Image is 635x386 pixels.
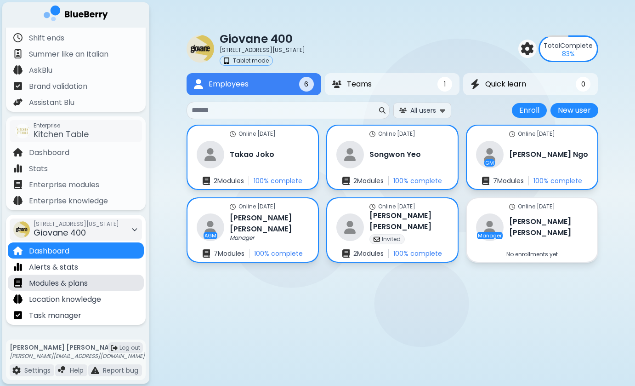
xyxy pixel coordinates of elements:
h3: Songwon Yeo [369,149,421,160]
img: Quick learn [471,79,480,90]
p: Stats [29,163,48,174]
span: Enterprise [34,122,89,129]
span: Kitchen Table [34,128,89,140]
img: file icon [13,164,23,173]
p: 7 Module s [214,249,244,258]
img: online status [230,131,236,137]
img: online status [509,131,515,137]
span: [STREET_ADDRESS][US_STATE] [34,220,119,228]
img: company thumbnail [15,124,30,138]
img: online status [369,204,375,210]
p: Online [DATE] [378,203,415,210]
img: restaurant [476,141,504,168]
img: enrollments [482,177,489,185]
p: AGM [204,233,216,238]
img: file icon [12,366,21,374]
img: logout [111,345,118,351]
p: Settings [24,366,51,374]
img: file icon [91,366,99,374]
img: enrollments [342,177,350,185]
img: tablet [224,58,229,64]
span: All users [410,106,436,115]
img: file icon [13,246,23,255]
p: Shift ends [29,33,64,44]
img: file icon [13,294,23,304]
img: file icon [13,311,23,320]
span: Teams [347,79,372,90]
h3: [PERSON_NAME] [PERSON_NAME] [230,213,309,235]
img: enrollments [203,249,210,258]
p: 2 Module s [353,177,384,185]
p: Enterprise modules [29,179,99,190]
p: Brand validation [29,81,87,92]
button: TeamsTeams1 [325,73,459,95]
p: 100 % complete [533,177,582,185]
img: Teams [332,81,341,88]
p: Online [DATE] [518,203,555,210]
p: Tablet mode [233,57,269,64]
img: restaurant [336,141,364,168]
p: 2 Module s [353,249,384,258]
span: Quick learn [485,79,526,90]
img: Employees [194,79,203,90]
span: Total [544,41,560,50]
p: Dashboard [29,147,69,158]
h3: [PERSON_NAME] [PERSON_NAME] [369,210,448,232]
button: Enroll [512,103,547,118]
img: restaurant [197,213,224,241]
img: restaurant [197,141,224,168]
a: tabletTablet mode [220,56,305,66]
p: [PERSON_NAME][EMAIL_ADDRESS][DOMAIN_NAME] [10,352,145,360]
p: 100 % complete [393,249,442,258]
img: company thumbnail [13,221,30,238]
p: Invited [382,236,401,243]
img: file icon [13,65,23,75]
p: No enrollments yet [506,251,558,258]
p: Online [DATE] [238,130,276,138]
img: online status [369,131,375,137]
img: file icon [13,196,23,205]
p: Manager [230,234,254,242]
h3: [PERSON_NAME] Ngo [509,149,588,160]
p: Giovane 400 [220,31,305,46]
p: Location knowledge [29,294,101,305]
img: enrollments [342,249,350,258]
p: Online [DATE] [238,203,276,210]
p: Summer like an Italian [29,49,108,60]
img: file icon [13,98,23,107]
img: invited [374,236,380,242]
p: [PERSON_NAME] [PERSON_NAME] [10,343,145,351]
p: AskBlu [29,65,52,76]
p: Help [70,366,84,374]
p: [STREET_ADDRESS][US_STATE] [220,46,305,54]
img: company thumbnail [187,35,214,63]
button: All users [393,103,451,118]
a: online statusOnline [DATE]restaurantAGM[PERSON_NAME] [PERSON_NAME]Managerenrollments7Modules100% ... [187,197,319,263]
span: 6 [304,80,308,88]
img: expand [440,106,445,115]
p: Dashboard [29,246,69,257]
img: search icon [379,107,386,114]
p: 100 % complete [254,249,303,258]
img: restaurant [476,213,504,241]
a: online statusOnline [DATE]restaurantManager[PERSON_NAME] [PERSON_NAME]No enrollments yet [466,197,598,263]
p: Report bug [103,366,138,374]
span: 1 [444,80,446,88]
img: file icon [13,180,23,189]
h3: [PERSON_NAME] [PERSON_NAME] [509,216,588,238]
a: online statusOnline [DATE]restaurant[PERSON_NAME] [PERSON_NAME]invitedInvitedenrollments2Modules1... [326,197,459,263]
img: company logo [44,6,108,24]
span: 0 [581,80,585,88]
p: Task manager [29,310,81,321]
img: file icon [13,262,23,271]
a: online statusOnline [DATE]restaurantSongwon Yeoenrollments2Modules100% complete [326,125,459,190]
img: settings [521,42,534,55]
p: 2 Module s [214,177,244,185]
p: Complete [544,41,593,50]
p: Enterprise knowledge [29,196,108,207]
p: 100 % complete [254,177,302,185]
button: New user [550,103,598,118]
p: GM [485,160,494,166]
p: Online [DATE] [518,130,555,138]
img: file icon [13,278,23,288]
